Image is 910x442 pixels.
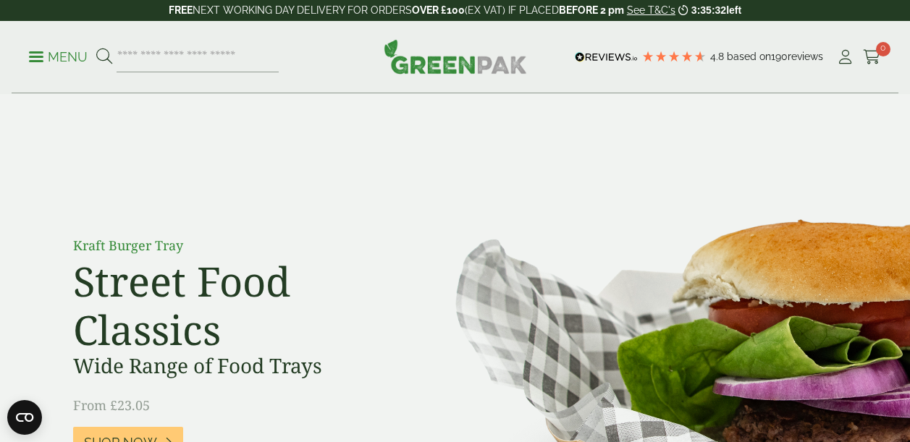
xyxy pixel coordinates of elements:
span: 190 [771,51,788,62]
div: 4.79 Stars [641,50,707,63]
img: REVIEWS.io [575,52,638,62]
span: Based on [727,51,771,62]
strong: BEFORE 2 pm [559,4,624,16]
strong: FREE [169,4,193,16]
h2: Street Food Classics [73,257,399,354]
span: 4.8 [710,51,727,62]
span: 0 [876,42,890,56]
p: Menu [29,48,88,66]
span: left [726,4,741,16]
strong: OVER £100 [412,4,465,16]
a: 0 [863,46,881,68]
img: GreenPak Supplies [384,39,527,74]
span: reviews [788,51,823,62]
i: Cart [863,50,881,64]
i: My Account [836,50,854,64]
span: 3:35:32 [691,4,726,16]
button: Open CMP widget [7,400,42,435]
a: Menu [29,48,88,63]
span: From £23.05 [73,396,150,414]
a: See T&C's [627,4,675,16]
p: Kraft Burger Tray [73,236,399,255]
h3: Wide Range of Food Trays [73,354,399,378]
